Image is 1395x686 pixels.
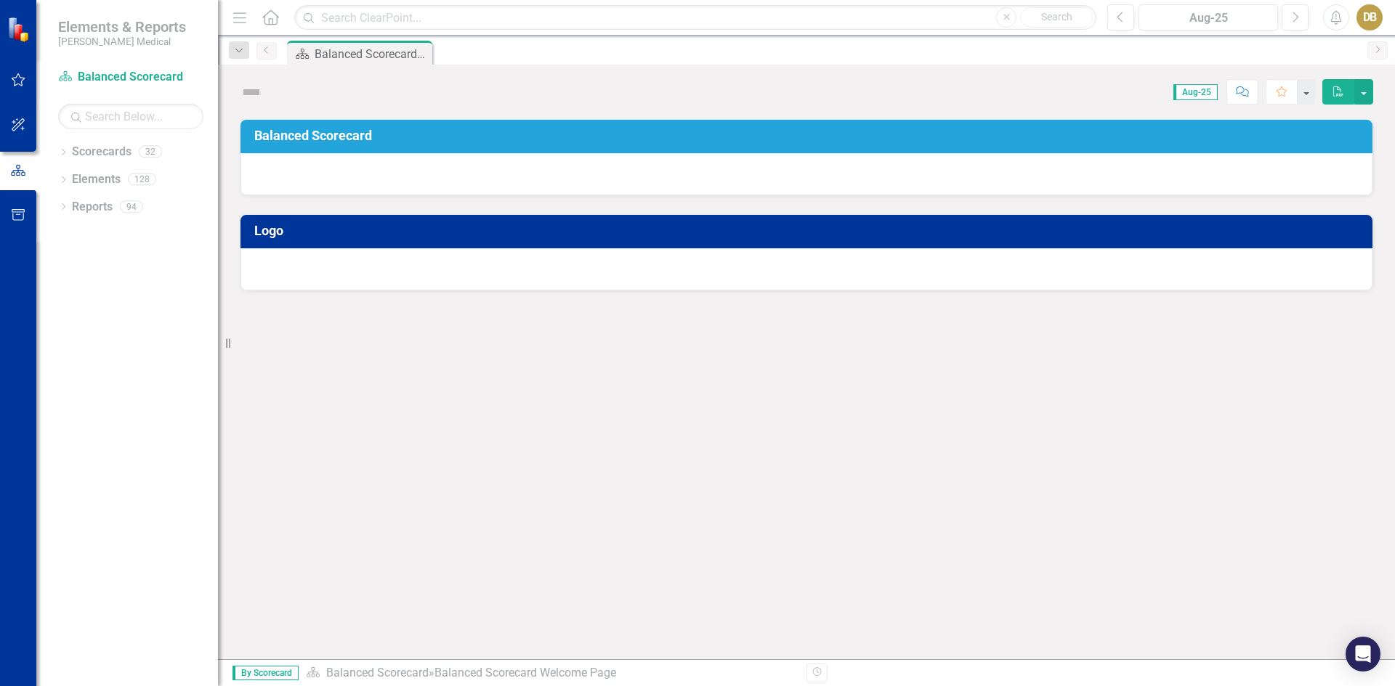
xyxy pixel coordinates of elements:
div: 94 [120,200,143,213]
button: Aug-25 [1139,4,1278,30]
span: Search [1041,11,1072,23]
div: » [306,665,796,682]
img: ClearPoint Strategy [7,17,33,42]
span: Elements & Reports [58,18,186,36]
img: Not Defined [240,81,263,104]
div: Balanced Scorecard Welcome Page [434,666,616,679]
div: Balanced Scorecard Welcome Page [315,45,429,63]
div: 128 [128,173,156,186]
small: [PERSON_NAME] Medical [58,36,186,47]
div: 32 [139,146,162,158]
div: Open Intercom Messenger [1346,637,1380,671]
a: Elements [72,171,121,188]
a: Reports [72,199,113,216]
span: By Scorecard [232,666,299,680]
input: Search Below... [58,104,203,129]
a: Balanced Scorecard [326,666,429,679]
a: Balanced Scorecard [58,69,203,86]
span: Aug-25 [1173,84,1218,100]
div: Aug-25 [1144,9,1273,27]
h3: Balanced Scorecard [254,128,1364,143]
a: Scorecards [72,144,132,160]
button: Search [1020,7,1093,28]
button: DB [1356,4,1383,30]
h3: Logo [254,224,1364,238]
input: Search ClearPoint... [294,5,1096,30]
